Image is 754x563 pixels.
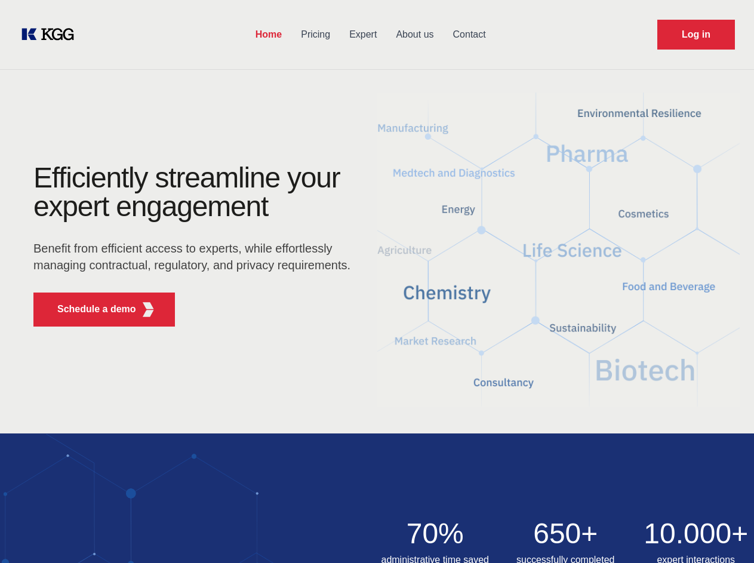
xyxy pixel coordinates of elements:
h2: 650+ [507,519,624,548]
a: Home [246,19,291,50]
a: Contact [444,19,496,50]
p: Schedule a demo [57,302,136,316]
h2: 70% [377,519,494,548]
a: Expert [340,19,386,50]
a: About us [386,19,443,50]
a: Request Demo [657,20,735,50]
img: KGG Fifth Element RED [141,302,156,317]
a: Pricing [291,19,340,50]
button: Schedule a demoKGG Fifth Element RED [33,293,175,327]
p: Benefit from efficient access to experts, while effortlessly managing contractual, regulatory, an... [33,240,358,273]
a: KOL Knowledge Platform: Talk to Key External Experts (KEE) [19,25,84,44]
h1: Efficiently streamline your expert engagement [33,164,358,221]
img: KGG Fifth Element RED [377,78,740,422]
